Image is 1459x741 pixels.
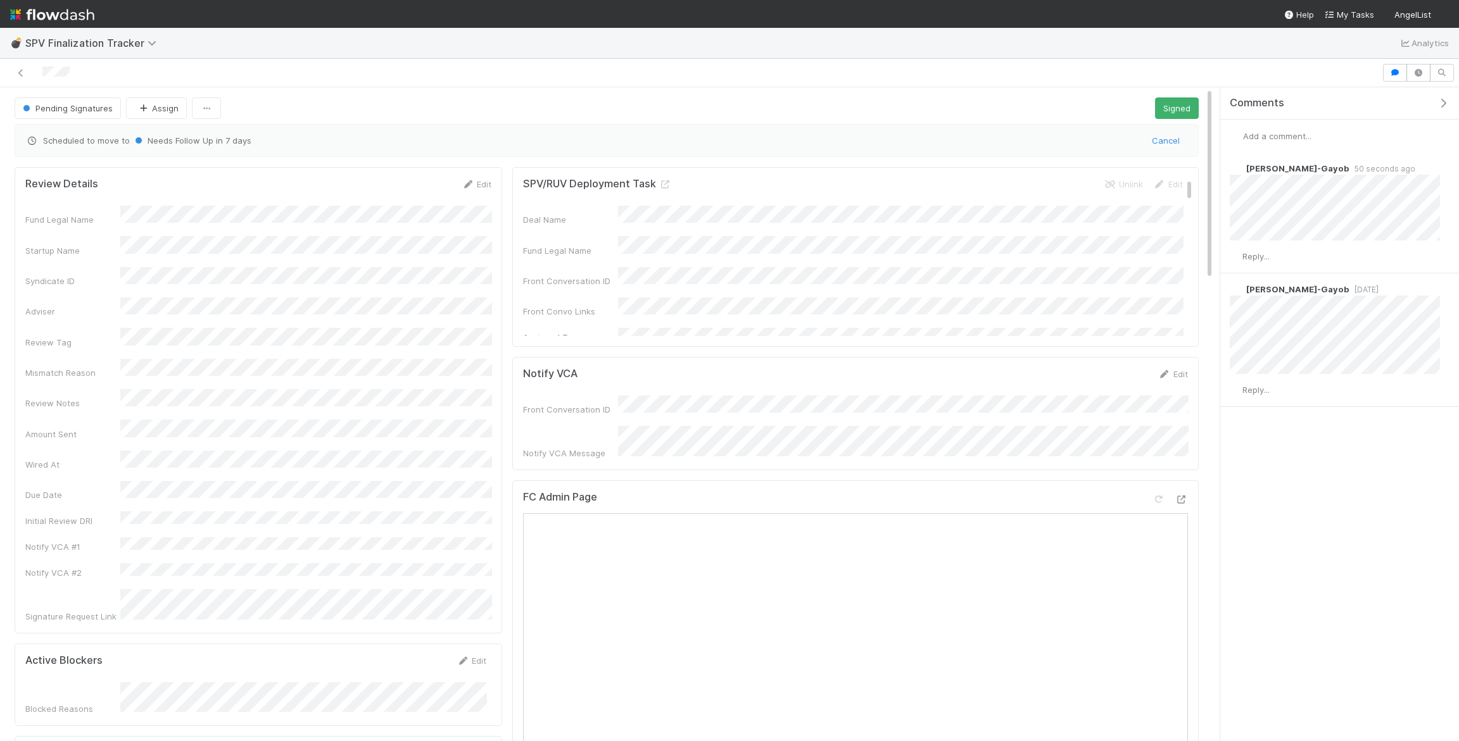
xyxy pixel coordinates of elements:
[25,458,120,471] div: Wired At
[25,566,120,579] div: Notify VCA #2
[1230,283,1242,296] img: avatar_45aa71e2-cea6-4b00-9298-a0421aa61a2d.png
[25,540,120,553] div: Notify VCA #1
[25,134,1144,147] span: Scheduled to move to in 7 days
[1394,9,1431,20] span: AngelList
[523,403,618,416] div: Front Conversation ID
[1324,8,1374,21] a: My Tasks
[1153,179,1183,189] a: Edit
[1158,369,1188,379] a: Edit
[1230,97,1284,109] span: Comments
[25,428,120,440] div: Amount Sent
[1230,384,1242,397] img: avatar_f32b584b-9fa7-42e4-bca2-ac5b6bf32423.png
[1349,164,1415,173] span: 50 seconds ago
[1243,131,1311,141] span: Add a comment...
[20,103,113,113] span: Pending Signatures
[1349,285,1379,294] span: [DATE]
[1284,8,1314,21] div: Help
[1155,97,1199,119] button: Signed
[126,97,187,119] button: Assign
[523,244,618,257] div: Fund Legal Name
[523,331,618,344] div: Assigned To
[25,514,120,527] div: Initial Review DRI
[523,178,671,190] h5: SPV/RUV Deployment Task
[1246,284,1349,294] span: [PERSON_NAME]-Gayob
[462,179,491,189] a: Edit
[1399,35,1449,51] a: Analytics
[523,368,578,380] h5: Notify VCA
[1230,162,1242,175] img: avatar_45aa71e2-cea6-4b00-9298-a0421aa61a2d.png
[10,37,23,48] span: 💣
[25,702,120,715] div: Blocked Reasons
[25,244,120,257] div: Startup Name
[1242,251,1270,261] span: Reply...
[523,491,597,504] h5: FC Admin Page
[10,4,94,25] img: logo-inverted-e16ddd16eac7371096b0.svg
[25,610,120,623] div: Signature Request Link
[1144,130,1188,151] button: Cancel
[523,275,618,287] div: Front Conversation ID
[25,305,120,318] div: Adviser
[25,489,120,501] div: Due Date
[1104,179,1143,189] a: Unlink
[25,213,120,226] div: Fund Legal Name
[1230,130,1243,142] img: avatar_f32b584b-9fa7-42e4-bca2-ac5b6bf32423.png
[15,97,121,119] button: Pending Signatures
[132,135,213,146] span: Needs Follow Up
[1246,163,1349,173] span: [PERSON_NAME]-Gayob
[25,366,120,379] div: Mismatch Reason
[1242,385,1270,395] span: Reply...
[523,305,618,318] div: Front Convo Links
[1324,9,1374,20] span: My Tasks
[1230,251,1242,263] img: avatar_f32b584b-9fa7-42e4-bca2-ac5b6bf32423.png
[25,336,120,349] div: Review Tag
[25,37,163,49] span: SPV Finalization Tracker
[523,213,618,226] div: Deal Name
[25,397,120,409] div: Review Notes
[25,178,98,190] h5: Review Details
[25,654,103,667] h5: Active Blockers
[1436,9,1449,22] img: avatar_f32b584b-9fa7-42e4-bca2-ac5b6bf32423.png
[523,447,618,459] div: Notify VCA Message
[25,275,120,287] div: Syndicate ID
[457,656,486,666] a: Edit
